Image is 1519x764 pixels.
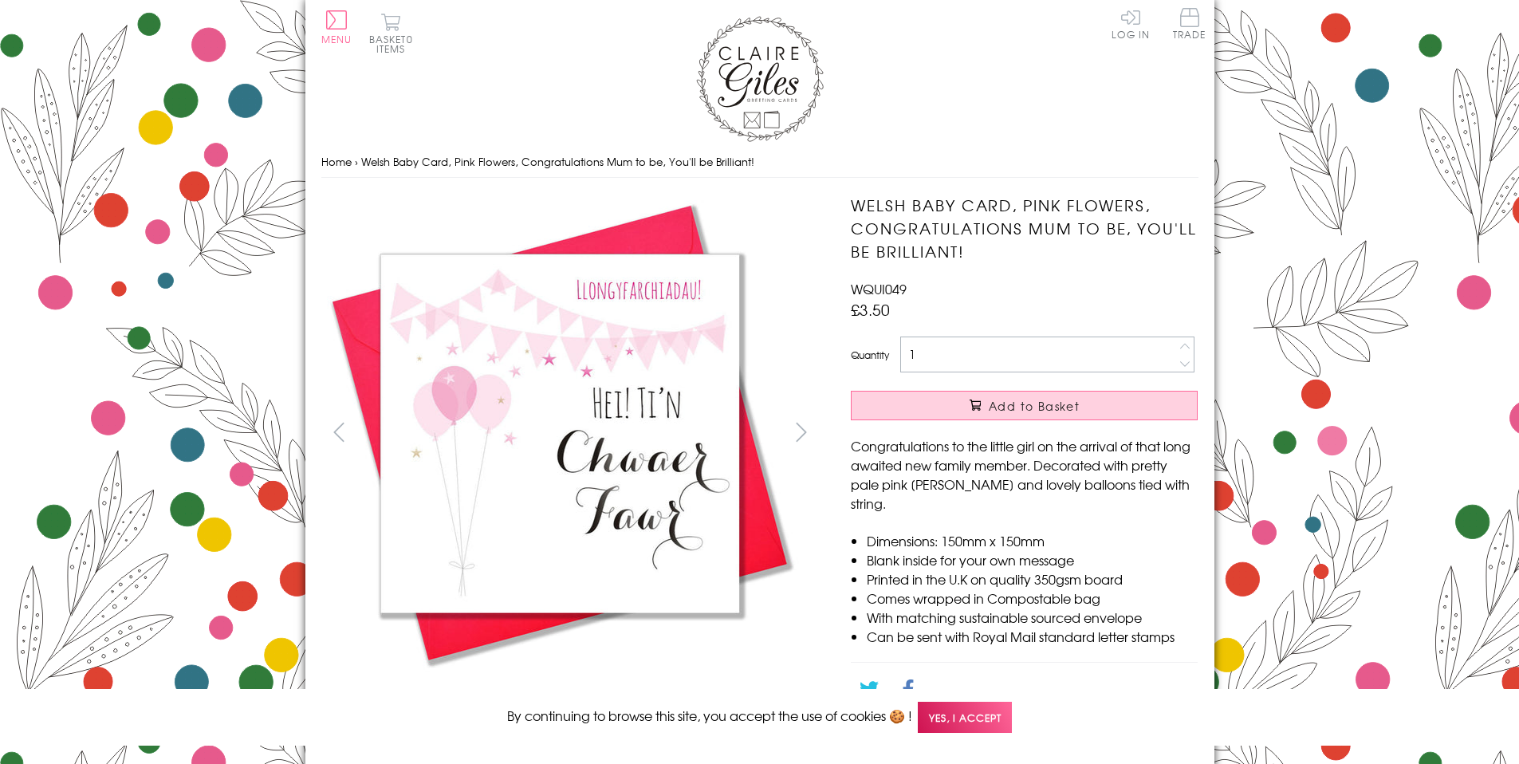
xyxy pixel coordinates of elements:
li: With matching sustainable sourced envelope [867,608,1198,627]
h1: Welsh Baby Card, Pink Flowers, Congratulations Mum to be, You'll be Brilliant! [851,194,1198,262]
span: Yes, I accept [918,702,1012,733]
button: next [783,414,819,450]
span: £3.50 [851,298,890,321]
li: Can be sent with Royal Mail standard letter stamps [867,627,1198,646]
button: Add to Basket [851,391,1198,420]
button: Menu [321,10,352,44]
span: Welsh Baby Card, Pink Flowers, Congratulations Mum to be, You'll be Brilliant! [361,154,754,169]
a: Log In [1112,8,1150,39]
button: prev [321,414,357,450]
li: Dimensions: 150mm x 150mm [867,531,1198,550]
span: 0 items [376,32,413,56]
li: Printed in the U.K on quality 350gsm board [867,569,1198,589]
a: Trade [1173,8,1206,42]
img: Claire Giles Greetings Cards [696,16,824,142]
li: Blank inside for your own message [867,550,1198,569]
span: › [355,154,358,169]
span: Trade [1173,8,1206,39]
img: Welsh Baby Card, Pink Flowers, Congratulations Mum to be, You'll be Brilliant! [321,194,800,672]
label: Quantity [851,348,889,362]
span: Add to Basket [989,398,1080,414]
span: WQUI049 [851,279,907,298]
li: Comes wrapped in Compostable bag [867,589,1198,608]
a: Home [321,154,352,169]
button: Basket0 items [369,13,413,53]
nav: breadcrumbs [321,146,1198,179]
span: Menu [321,32,352,46]
p: Congratulations to the little girl on the arrival of that long awaited new family member. Decorat... [851,436,1198,513]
